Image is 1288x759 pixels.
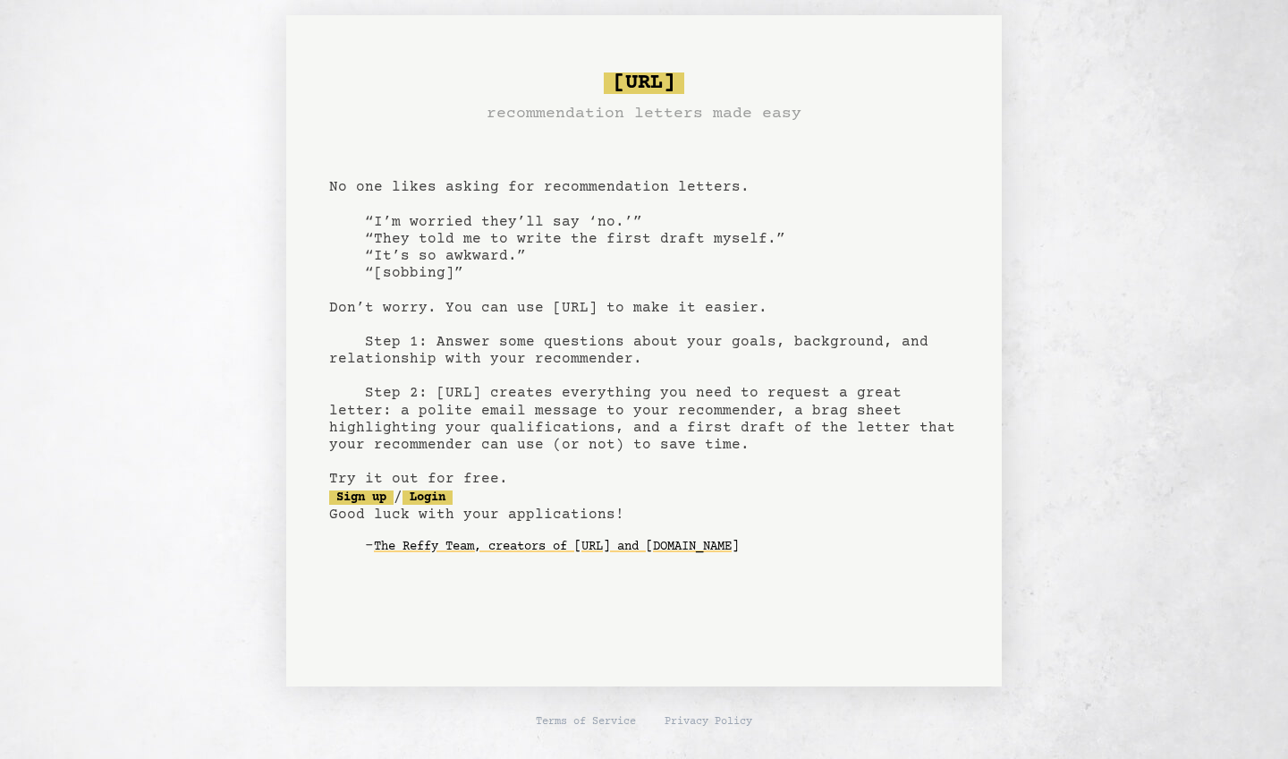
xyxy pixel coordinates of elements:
[487,101,801,126] h3: recommendation letters made easy
[402,490,453,505] a: Login
[329,490,394,505] a: Sign up
[374,533,739,561] a: The Reffy Team, creators of [URL] and [DOMAIN_NAME]
[604,72,684,94] span: [URL]
[536,715,636,729] a: Terms of Service
[329,65,959,590] pre: No one likes asking for recommendation letters. “I’m worried they’ll say ‘no.’” “They told me to ...
[665,715,752,729] a: Privacy Policy
[365,538,959,556] div: -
